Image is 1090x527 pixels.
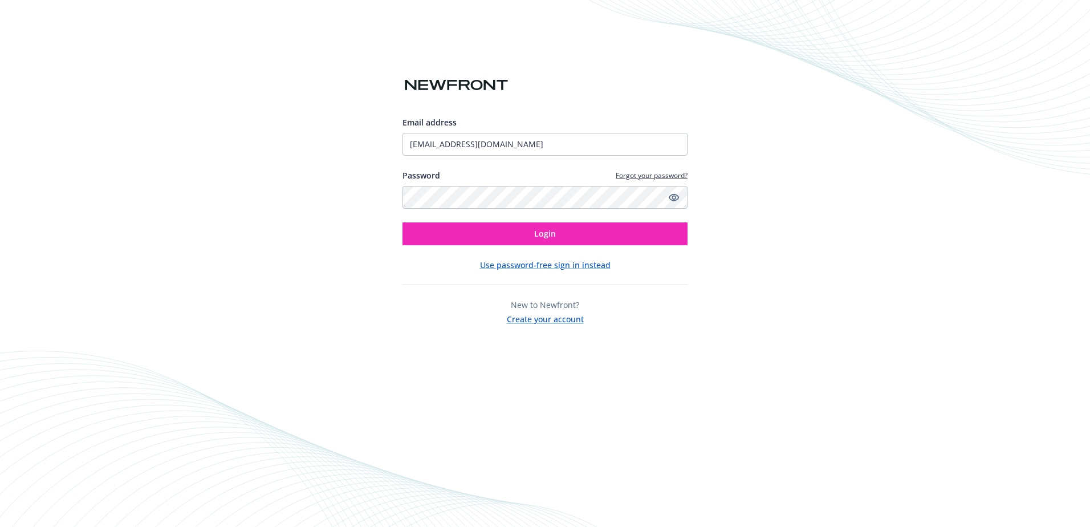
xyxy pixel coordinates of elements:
label: Password [402,169,440,181]
span: Login [534,228,556,239]
a: Show password [667,190,681,204]
input: Enter your password [402,186,688,209]
span: New to Newfront? [511,299,579,310]
button: Use password-free sign in instead [480,259,611,271]
a: Forgot your password? [616,171,688,180]
input: Enter your email [402,133,688,156]
span: Email address [402,117,457,128]
button: Create your account [507,311,584,325]
button: Login [402,222,688,245]
img: Newfront logo [402,75,510,95]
